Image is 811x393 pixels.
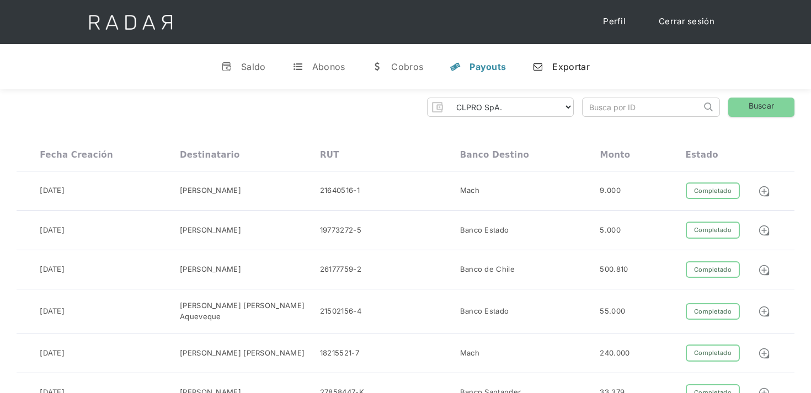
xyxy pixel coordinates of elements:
div: Fecha creación [40,150,113,160]
div: Completado [686,303,740,320]
div: 9.000 [600,185,621,196]
div: [PERSON_NAME] [180,185,241,196]
div: Abonos [312,61,345,72]
div: Exportar [552,61,589,72]
div: Destinatario [180,150,239,160]
div: Banco Estado [460,306,509,317]
div: v [221,61,232,72]
div: [DATE] [40,264,65,275]
div: Completado [686,222,740,239]
div: Mach [460,185,479,196]
div: 21640516-1 [320,185,360,196]
div: Banco de Chile [460,264,515,275]
div: 18215521-7 [320,348,359,359]
img: Detalle [758,305,770,317]
div: Payouts [469,61,506,72]
div: Estado [686,150,718,160]
div: 240.000 [600,348,629,359]
div: 5.000 [600,225,621,236]
div: 55.000 [600,306,625,317]
div: y [450,61,461,72]
a: Buscar [728,98,794,117]
img: Detalle [758,224,770,236]
div: [PERSON_NAME] [180,264,241,275]
div: [PERSON_NAME] [PERSON_NAME] Aqueveque [180,300,320,322]
div: Mach [460,348,479,359]
div: n [532,61,543,72]
div: 26177759-2 [320,264,361,275]
img: Detalle [758,185,770,197]
div: w [371,61,382,72]
form: Form [427,98,574,117]
div: [DATE] [40,348,65,359]
div: Cobros [391,61,423,72]
div: 19773272-5 [320,225,361,236]
div: Completado [686,344,740,362]
div: RUT [320,150,339,160]
div: [DATE] [40,185,65,196]
div: [DATE] [40,225,65,236]
div: 500.810 [600,264,628,275]
div: Monto [600,150,630,160]
div: Banco Estado [460,225,509,236]
div: [PERSON_NAME] [PERSON_NAME] [180,348,305,359]
div: Completado [686,182,740,200]
div: Saldo [241,61,266,72]
div: t [292,61,303,72]
div: Completado [686,261,740,278]
input: Busca por ID [583,98,701,116]
a: Cerrar sesión [648,11,725,33]
div: [PERSON_NAME] [180,225,241,236]
img: Detalle [758,347,770,359]
div: [DATE] [40,306,65,317]
a: Perfil [592,11,637,33]
img: Detalle [758,264,770,276]
div: Banco destino [460,150,529,160]
div: 21502156-4 [320,306,361,317]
